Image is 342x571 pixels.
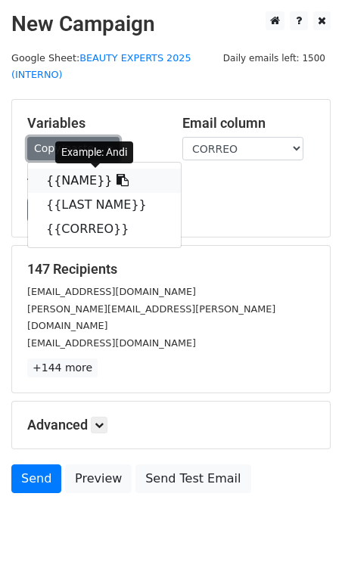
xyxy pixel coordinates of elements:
small: [EMAIL_ADDRESS][DOMAIN_NAME] [27,286,196,297]
div: Widget de chat [266,498,342,571]
a: Copy/paste... [27,137,120,160]
iframe: Chat Widget [266,498,342,571]
h5: Advanced [27,417,315,433]
small: [EMAIL_ADDRESS][DOMAIN_NAME] [27,337,196,349]
a: Preview [65,464,132,493]
a: +144 more [27,358,98,377]
h5: 147 Recipients [27,261,315,278]
a: Send Test Email [135,464,250,493]
a: BEAUTY EXPERTS 2025 (INTERNO) [11,52,191,81]
small: [PERSON_NAME][EMAIL_ADDRESS][PERSON_NAME][DOMAIN_NAME] [27,303,275,332]
a: {{LAST NAME}} [28,193,181,217]
a: {{CORREO}} [28,217,181,241]
div: Example: Andi [55,141,133,163]
a: Daily emails left: 1500 [218,52,331,64]
a: Send [11,464,61,493]
h2: New Campaign [11,11,331,37]
a: {{NAME}} [28,169,181,193]
h5: Variables [27,115,160,132]
small: Google Sheet: [11,52,191,81]
span: Daily emails left: 1500 [218,50,331,67]
h5: Email column [182,115,315,132]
